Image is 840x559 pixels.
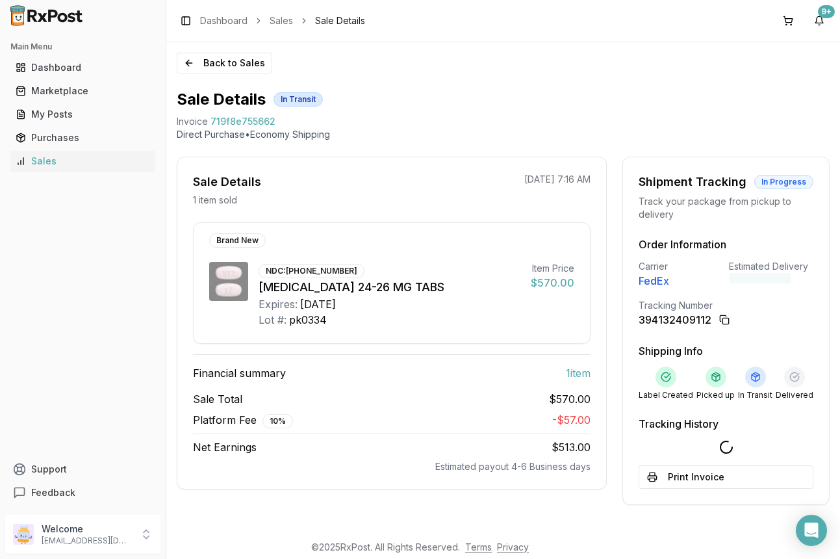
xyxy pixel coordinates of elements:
span: Net Earnings [193,439,257,455]
p: [EMAIL_ADDRESS][DOMAIN_NAME] [42,536,132,546]
button: Support [5,458,160,481]
img: RxPost Logo [5,5,88,26]
a: Sales [270,14,293,27]
button: Feedback [5,481,160,504]
div: Brand New [209,233,266,248]
button: Purchases [5,127,160,148]
div: [DATE] [300,296,336,312]
h3: Order Information [639,237,813,252]
img: Entresto 24-26 MG TABS [209,262,248,301]
div: Sale Details [193,173,261,191]
div: 10 % [262,414,293,428]
p: [DATE] 7:16 AM [524,173,591,186]
span: Sale Total [193,391,242,407]
div: 9+ [818,5,835,18]
div: FedEx [639,273,724,289]
div: Invoice [177,115,208,128]
span: $570.00 [549,391,591,407]
a: Privacy [497,541,529,552]
div: Picked up [696,390,735,400]
span: 719f8e755662 [210,115,275,128]
span: Platform Fee [193,412,293,428]
button: Marketplace [5,81,160,101]
div: Item Price [531,262,574,275]
div: Marketplace [16,84,150,97]
div: Label Created [639,390,693,400]
div: In Transit [274,92,323,107]
div: Tracking Number [639,299,813,312]
div: pk0334 [289,312,327,328]
div: Expires: [259,296,298,312]
span: Financial summary [193,365,286,381]
button: Back to Sales [177,53,272,73]
nav: breadcrumb [200,14,365,27]
div: Lot #: [259,312,286,328]
div: [MEDICAL_DATA] 24-26 MG TABS [259,278,520,296]
div: Sales [16,155,150,168]
a: Marketplace [10,79,155,103]
div: Estimated Delivery [729,260,814,273]
button: Dashboard [5,57,160,78]
span: Sale Details [315,14,365,27]
img: User avatar [13,524,34,545]
div: Purchases [16,131,150,144]
h3: Shipping Info [639,343,813,359]
div: Dashboard [16,61,150,74]
div: In Progress [754,175,813,189]
a: Dashboard [200,14,248,27]
button: 9+ [809,10,830,31]
div: In Transit [738,390,772,400]
div: Delivered [776,390,813,400]
span: Feedback [31,486,75,499]
span: 1 item [566,365,591,381]
h3: Tracking History [639,416,813,432]
a: My Posts [10,103,155,126]
div: Estimated payout 4-6 Business days [193,460,591,473]
span: $513.00 [552,441,591,454]
a: Terms [465,541,492,552]
h1: Sale Details [177,89,266,110]
button: Print Invoice [639,465,813,489]
div: 394132409112 [639,312,711,328]
div: My Posts [16,108,150,121]
a: Purchases [10,126,155,149]
div: Shipment Tracking [639,173,746,191]
span: - $57.00 [552,413,591,426]
div: $570.00 [531,275,574,291]
button: Sales [5,151,160,172]
a: Dashboard [10,56,155,79]
a: Sales [10,149,155,173]
div: NDC: [PHONE_NUMBER] [259,264,364,278]
p: Welcome [42,523,132,536]
div: Track your package from pickup to delivery [639,195,813,221]
div: Carrier [639,260,724,273]
button: My Posts [5,104,160,125]
h2: Main Menu [10,42,155,52]
div: Open Intercom Messenger [796,515,827,546]
p: 1 item sold [193,194,237,207]
p: Direct Purchase • Economy Shipping [177,128,830,141]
